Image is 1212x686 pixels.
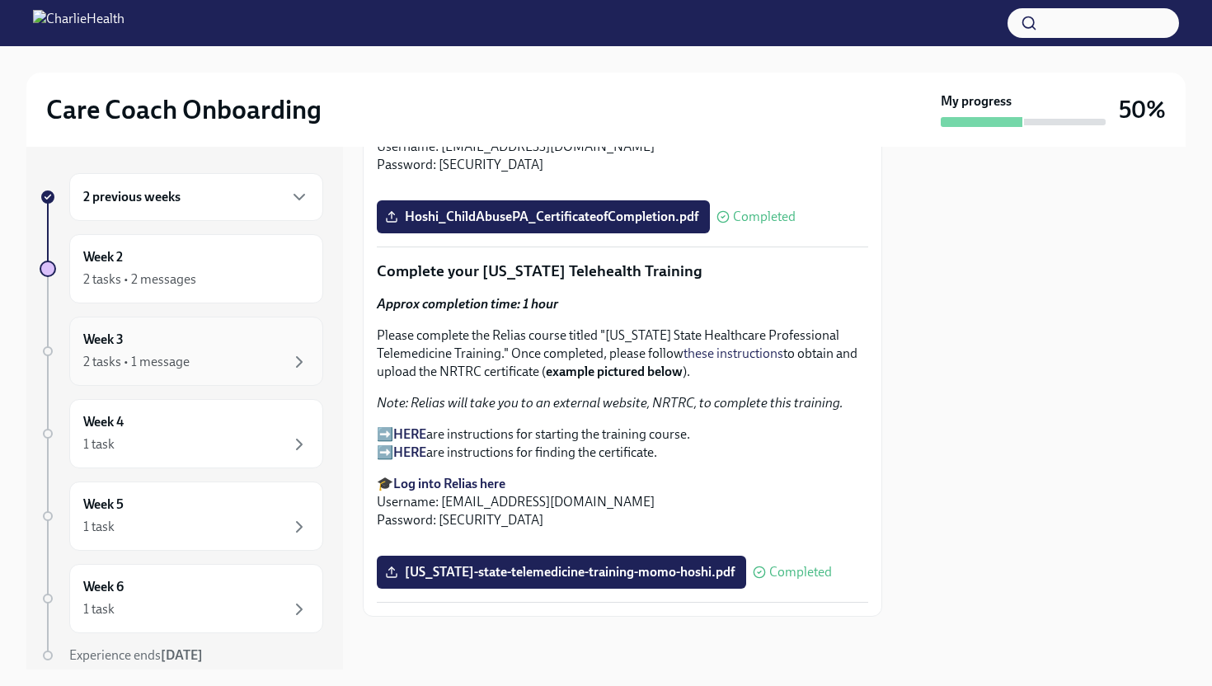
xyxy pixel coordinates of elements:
[83,331,124,349] h6: Week 3
[377,475,868,529] p: 🎓 Username: [EMAIL_ADDRESS][DOMAIN_NAME] Password: [SECURITY_DATA]
[733,210,796,223] span: Completed
[69,173,323,221] div: 2 previous weeks
[40,482,323,551] a: Week 51 task
[46,93,322,126] h2: Care Coach Onboarding
[83,270,196,289] div: 2 tasks • 2 messages
[377,556,746,589] label: [US_STATE]-state-telemedicine-training-momo-hoshi.pdf
[377,327,868,381] p: Please complete the Relias course titled "[US_STATE] State Healthcare Professional Telemedicine T...
[388,564,735,580] span: [US_STATE]-state-telemedicine-training-momo-hoshi.pdf
[40,317,323,386] a: Week 32 tasks • 1 message
[83,188,181,206] h6: 2 previous weeks
[377,200,710,233] label: Hoshi_ChildAbusePA_CertificateofCompletion.pdf
[83,518,115,536] div: 1 task
[377,425,868,462] p: ➡️ are instructions for starting the training course. ➡️ are instructions for finding the certifi...
[69,647,203,663] span: Experience ends
[40,564,323,633] a: Week 61 task
[40,234,323,303] a: Week 22 tasks • 2 messages
[33,10,124,36] img: CharlieHealth
[377,395,843,411] em: Note: Relias will take you to an external website, NRTRC, to complete this training.
[377,261,868,282] p: Complete your [US_STATE] Telehealth Training
[83,353,190,371] div: 2 tasks • 1 message
[388,209,698,225] span: Hoshi_ChildAbusePA_CertificateofCompletion.pdf
[1119,95,1166,125] h3: 50%
[769,566,832,579] span: Completed
[377,120,868,174] p: 🎓 Username: [EMAIL_ADDRESS][DOMAIN_NAME] Password: [SECURITY_DATA]
[83,248,123,266] h6: Week 2
[393,476,505,491] a: Log into Relias here
[161,647,203,663] strong: [DATE]
[546,364,683,379] strong: example pictured below
[377,296,558,312] strong: Approx completion time: 1 hour
[83,578,124,596] h6: Week 6
[393,426,426,442] a: HERE
[83,435,115,453] div: 1 task
[83,600,115,618] div: 1 task
[941,92,1012,110] strong: My progress
[83,413,124,431] h6: Week 4
[393,444,426,460] a: HERE
[40,399,323,468] a: Week 41 task
[83,496,124,514] h6: Week 5
[684,345,783,361] a: these instructions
